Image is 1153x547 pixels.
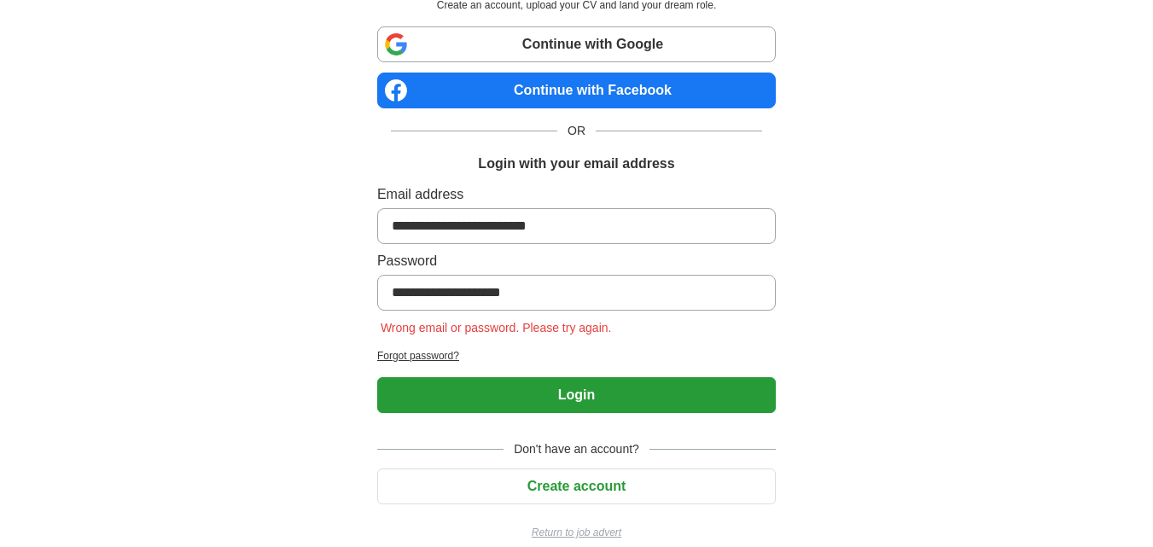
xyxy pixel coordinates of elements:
[478,154,674,174] h1: Login with your email address
[557,122,596,140] span: OR
[377,377,776,413] button: Login
[377,525,776,540] a: Return to job advert
[377,73,776,108] a: Continue with Facebook
[377,321,615,335] span: Wrong email or password. Please try again.
[377,348,776,364] a: Forgot password?
[377,479,776,493] a: Create account
[377,26,776,62] a: Continue with Google
[377,184,776,205] label: Email address
[377,251,776,271] label: Password
[504,440,649,458] span: Don't have an account?
[377,468,776,504] button: Create account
